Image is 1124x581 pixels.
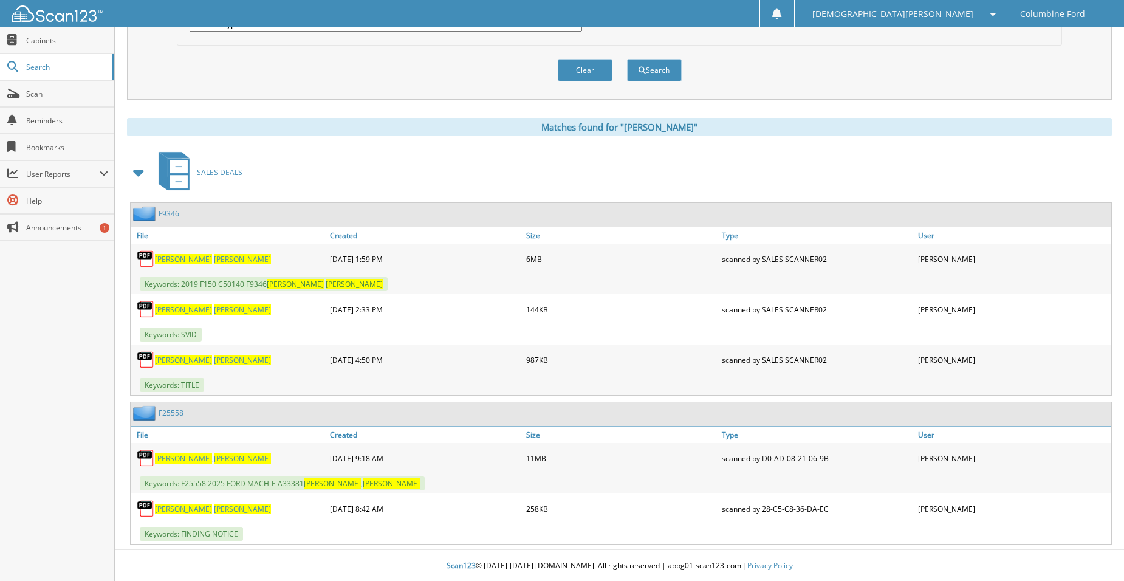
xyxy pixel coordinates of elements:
span: [PERSON_NAME] [155,254,212,264]
div: [PERSON_NAME] [915,348,1111,372]
a: Privacy Policy [747,560,793,571]
span: [PERSON_NAME] [155,355,212,365]
div: © [DATE]-[DATE] [DOMAIN_NAME]. All rights reserved | appg01-scan123-com | [115,551,1124,581]
div: [DATE] 8:42 AM [327,497,523,521]
a: [PERSON_NAME] [PERSON_NAME] [155,504,271,514]
div: 6MB [523,247,719,271]
span: Keywords: FINDING NOTICE [140,527,243,541]
div: scanned by SALES SCANNER02 [719,247,915,271]
span: User Reports [26,169,100,179]
span: [PERSON_NAME] [155,304,212,315]
a: User [915,427,1111,443]
a: User [915,227,1111,244]
div: [PERSON_NAME] [915,247,1111,271]
span: [PERSON_NAME] [155,504,212,514]
span: [PERSON_NAME] [214,453,271,464]
span: [PERSON_NAME] [214,254,271,264]
a: Created [327,427,523,443]
span: Keywords: TITLE [140,378,204,392]
span: [PERSON_NAME] [326,279,383,289]
span: SALES DEALS [197,167,242,177]
img: scan123-logo-white.svg [12,5,103,22]
a: File [131,427,327,443]
span: Cabinets [26,35,108,46]
span: [PERSON_NAME] [214,304,271,315]
img: PDF.png [137,351,155,369]
span: [PERSON_NAME] [267,279,324,289]
a: F25558 [159,408,183,418]
a: F9346 [159,208,179,219]
a: Type [719,227,915,244]
span: Columbine Ford [1020,10,1085,18]
span: Announcements [26,222,108,233]
div: [DATE] 4:50 PM [327,348,523,372]
a: [PERSON_NAME],[PERSON_NAME] [155,453,271,464]
span: Keywords: 2019 F150 C50140 F9346 [140,277,388,291]
a: Created [327,227,523,244]
div: 258KB [523,497,719,521]
a: Size [523,427,719,443]
span: Help [26,196,108,206]
a: Type [719,427,915,443]
span: [PERSON_NAME] [155,453,212,464]
span: [PERSON_NAME] [214,355,271,365]
a: File [131,227,327,244]
a: [PERSON_NAME] [PERSON_NAME] [155,254,271,264]
span: [PERSON_NAME] [214,504,271,514]
span: Scan123 [447,560,476,571]
div: 987KB [523,348,719,372]
div: [PERSON_NAME] [915,297,1111,321]
span: Search [26,62,106,72]
iframe: Chat Widget [1063,523,1124,581]
div: Matches found for "[PERSON_NAME]" [127,118,1112,136]
span: Bookmarks [26,142,108,153]
div: [DATE] 9:18 AM [327,446,523,470]
span: [PERSON_NAME] [363,478,420,489]
img: PDF.png [137,250,155,268]
div: [PERSON_NAME] [915,446,1111,470]
span: [DEMOGRAPHIC_DATA][PERSON_NAME] [812,10,973,18]
div: [DATE] 2:33 PM [327,297,523,321]
div: 1 [100,223,109,233]
a: SALES DEALS [151,148,242,196]
a: [PERSON_NAME] [PERSON_NAME] [155,304,271,315]
div: 11MB [523,446,719,470]
div: [DATE] 1:59 PM [327,247,523,271]
span: Reminders [26,115,108,126]
span: [PERSON_NAME] [304,478,361,489]
span: Keywords: SVID [140,328,202,342]
div: [PERSON_NAME] [915,497,1111,521]
a: Size [523,227,719,244]
button: Clear [558,59,612,81]
button: Search [627,59,682,81]
span: Scan [26,89,108,99]
div: scanned by SALES SCANNER02 [719,348,915,372]
img: PDF.png [137,500,155,518]
div: scanned by 28-C5-C8-36-DA-EC [719,497,915,521]
a: [PERSON_NAME] [PERSON_NAME] [155,355,271,365]
img: folder2.png [133,405,159,421]
img: folder2.png [133,206,159,221]
img: PDF.png [137,300,155,318]
span: Keywords: F25558 2025 FORD MACH-E A33381 , [140,476,425,490]
img: PDF.png [137,449,155,467]
div: 144KB [523,297,719,321]
div: scanned by D0-AD-08-21-06-9B [719,446,915,470]
div: scanned by SALES SCANNER02 [719,297,915,321]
